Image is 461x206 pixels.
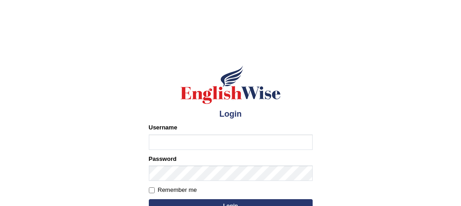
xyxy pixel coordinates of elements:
[149,185,197,195] label: Remember me
[149,187,155,193] input: Remember me
[179,64,283,105] img: Logo of English Wise sign in for intelligent practice with AI
[149,123,177,132] label: Username
[149,110,313,119] h4: Login
[149,154,177,163] label: Password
